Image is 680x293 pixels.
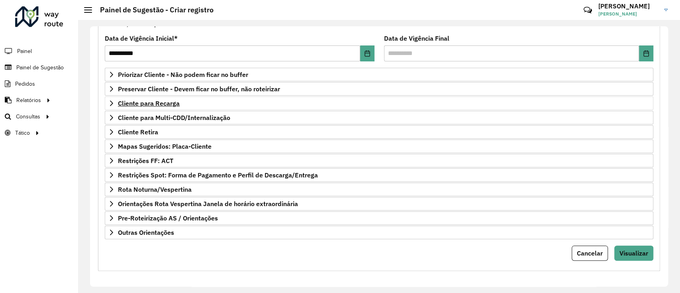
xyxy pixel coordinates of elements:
[598,10,658,18] span: [PERSON_NAME]
[16,96,41,104] span: Relatórios
[105,168,653,182] a: Restrições Spot: Forma de Pagamento e Perfil de Descarga/Entrega
[105,226,653,239] a: Outras Orientações
[105,125,653,139] a: Cliente Retira
[105,211,653,225] a: Pre-Roteirização AS / Orientações
[598,2,658,10] h3: [PERSON_NAME]
[118,229,174,236] span: Outras Orientações
[105,96,653,110] a: Cliente para Recarga
[118,114,230,121] span: Cliente para Multi-CDD/Internalização
[105,111,653,124] a: Cliente para Multi-CDD/Internalização
[118,215,218,221] span: Pre-Roteirização AS / Orientações
[105,140,653,153] a: Mapas Sugeridos: Placa-Cliente
[118,143,212,149] span: Mapas Sugeridos: Placa-Cliente
[118,186,192,193] span: Rota Noturna/Vespertina
[118,129,158,135] span: Cliente Retira
[105,154,653,167] a: Restrições FF: ACT
[360,45,374,61] button: Choose Date
[118,71,248,78] span: Priorizar Cliente - Não podem ficar no buffer
[92,6,214,14] h2: Painel de Sugestão - Criar registro
[579,2,596,19] a: Contato Rápido
[118,172,318,178] span: Restrições Spot: Forma de Pagamento e Perfil de Descarga/Entrega
[118,157,173,164] span: Restrições FF: ACT
[15,129,30,137] span: Tático
[105,197,653,210] a: Orientações Rota Vespertina Janela de horário extraordinária
[16,63,64,72] span: Painel de Sugestão
[105,33,178,43] label: Data de Vigência Inicial
[15,80,35,88] span: Pedidos
[105,183,653,196] a: Rota Noturna/Vespertina
[118,100,180,106] span: Cliente para Recarga
[118,201,298,207] span: Orientações Rota Vespertina Janela de horário extraordinária
[572,246,608,261] button: Cancelar
[384,33,449,43] label: Data de Vigência Final
[17,47,32,55] span: Painel
[639,45,653,61] button: Choose Date
[105,68,653,81] a: Priorizar Cliente - Não podem ficar no buffer
[614,246,653,261] button: Visualizar
[105,82,653,96] a: Preservar Cliente - Devem ficar no buffer, não roteirizar
[16,112,40,121] span: Consultas
[577,249,603,257] span: Cancelar
[118,86,280,92] span: Preservar Cliente - Devem ficar no buffer, não roteirizar
[619,249,648,257] span: Visualizar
